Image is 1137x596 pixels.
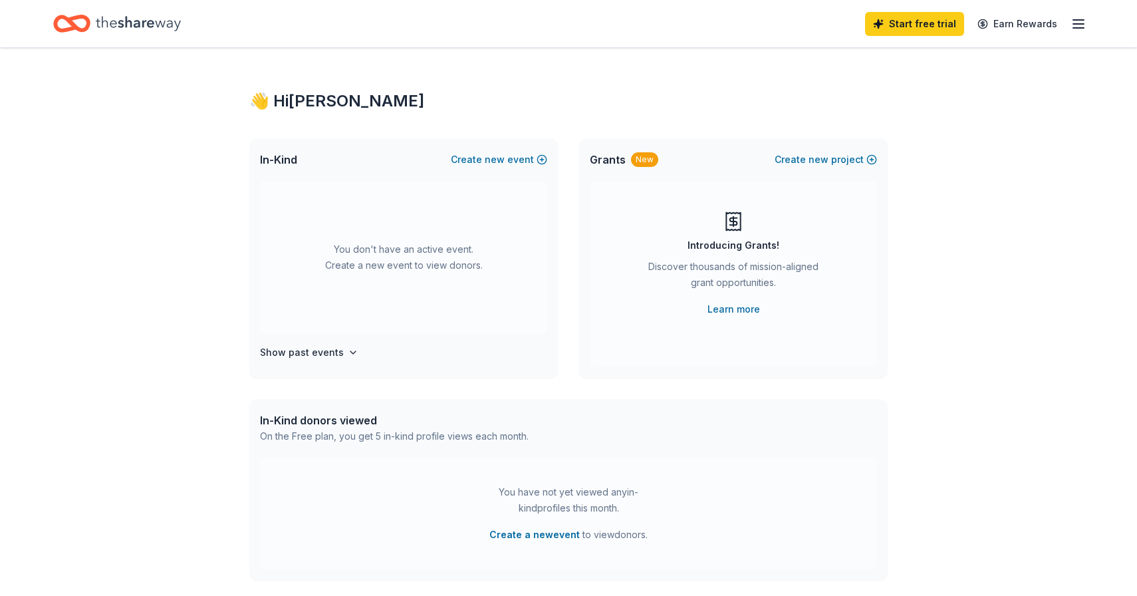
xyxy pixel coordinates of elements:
[643,259,824,296] div: Discover thousands of mission-aligned grant opportunities.
[260,181,547,334] div: You don't have an active event. Create a new event to view donors.
[688,237,779,253] div: Introducing Grants!
[260,345,358,361] button: Show past events
[489,527,648,543] span: to view donors .
[249,90,888,112] div: 👋 Hi [PERSON_NAME]
[775,152,877,168] button: Createnewproject
[485,152,505,168] span: new
[631,152,658,167] div: New
[451,152,547,168] button: Createnewevent
[969,12,1065,36] a: Earn Rewards
[809,152,828,168] span: new
[590,152,626,168] span: Grants
[260,428,529,444] div: On the Free plan, you get 5 in-kind profile views each month.
[707,301,760,317] a: Learn more
[865,12,964,36] a: Start free trial
[53,8,181,39] a: Home
[260,152,297,168] span: In-Kind
[489,527,580,543] button: Create a newevent
[485,484,652,516] div: You have not yet viewed any in-kind profiles this month.
[260,345,344,361] h4: Show past events
[260,412,529,428] div: In-Kind donors viewed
